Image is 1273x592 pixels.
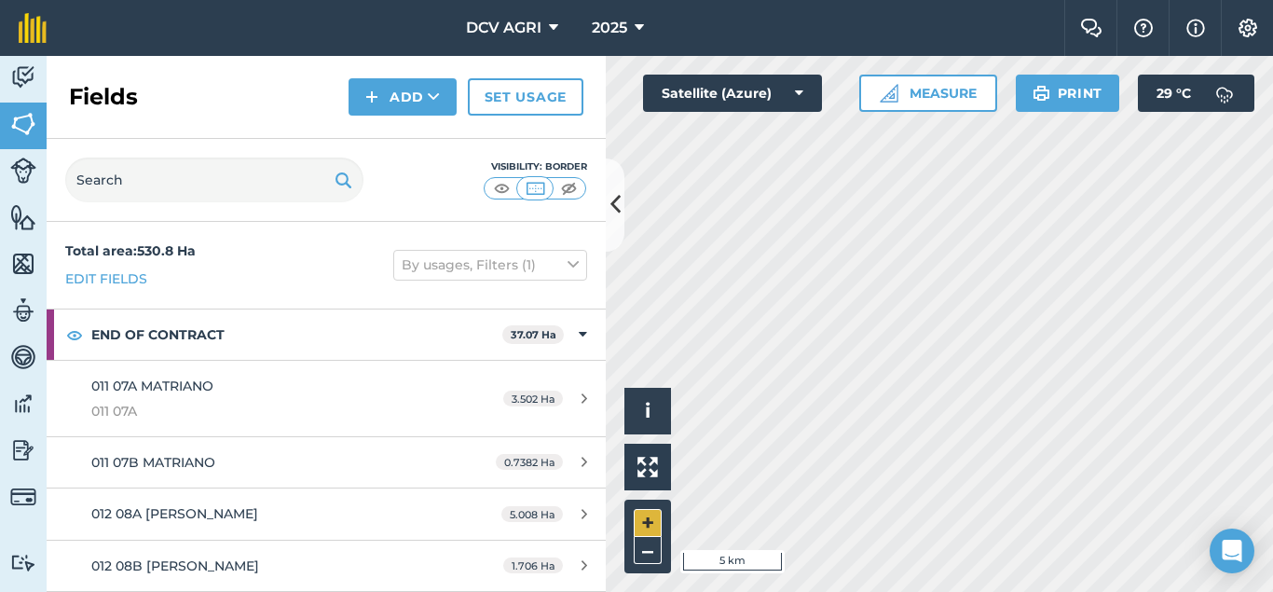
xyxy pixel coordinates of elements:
span: 011 07A MATRIANO [91,378,213,394]
strong: END OF CONTRACT [91,310,502,360]
img: svg+xml;base64,PHN2ZyB4bWxucz0iaHR0cDovL3d3dy53My5vcmcvMjAwMC9zdmciIHdpZHRoPSI1NiIgaGVpZ2h0PSI2MC... [10,203,36,231]
img: svg+xml;base64,PD94bWwgdmVyc2lvbj0iMS4wIiBlbmNvZGluZz0idXRmLTgiPz4KPCEtLSBHZW5lcmF0b3I6IEFkb2JlIE... [10,554,36,571]
span: i [645,399,650,422]
img: svg+xml;base64,PD94bWwgdmVyc2lvbj0iMS4wIiBlbmNvZGluZz0idXRmLTgiPz4KPCEtLSBHZW5lcmF0b3I6IEFkb2JlIE... [1206,75,1243,112]
img: svg+xml;base64,PD94bWwgdmVyc2lvbj0iMS4wIiBlbmNvZGluZz0idXRmLTgiPz4KPCEtLSBHZW5lcmF0b3I6IEFkb2JlIE... [10,436,36,464]
img: svg+xml;base64,PHN2ZyB4bWxucz0iaHR0cDovL3d3dy53My5vcmcvMjAwMC9zdmciIHdpZHRoPSIxNyIgaGVpZ2h0PSIxNy... [1186,17,1205,39]
img: svg+xml;base64,PD94bWwgdmVyc2lvbj0iMS4wIiBlbmNvZGluZz0idXRmLTgiPz4KPCEtLSBHZW5lcmF0b3I6IEFkb2JlIE... [10,63,36,91]
span: DCV AGRI [466,17,541,39]
img: Ruler icon [880,84,898,103]
span: 012 08B [PERSON_NAME] [91,558,259,574]
img: svg+xml;base64,PHN2ZyB4bWxucz0iaHR0cDovL3d3dy53My5vcmcvMjAwMC9zdmciIHdpZHRoPSI1NiIgaGVpZ2h0PSI2MC... [10,250,36,278]
img: Four arrows, one pointing top left, one top right, one bottom right and the last bottom left [637,457,658,477]
span: 011 07A [91,401,442,421]
button: + [634,509,662,537]
button: i [624,388,671,434]
button: – [634,537,662,564]
span: 5.008 Ha [501,506,563,522]
img: svg+xml;base64,PD94bWwgdmVyc2lvbj0iMS4wIiBlbmNvZGluZz0idXRmLTgiPz4KPCEtLSBHZW5lcmF0b3I6IEFkb2JlIE... [10,484,36,510]
img: svg+xml;base64,PHN2ZyB4bWxucz0iaHR0cDovL3d3dy53My5vcmcvMjAwMC9zdmciIHdpZHRoPSIxNCIgaGVpZ2h0PSIyNC... [365,86,378,108]
div: END OF CONTRACT37.07 Ha [47,310,606,360]
a: 011 07B MATRIANO0.7382 Ha [47,437,606,488]
img: svg+xml;base64,PD94bWwgdmVyc2lvbj0iMS4wIiBlbmNvZGluZz0idXRmLTgiPz4KPCEtLSBHZW5lcmF0b3I6IEFkb2JlIE... [10,390,36,418]
span: 29 ° C [1157,75,1191,112]
img: svg+xml;base64,PD94bWwgdmVyc2lvbj0iMS4wIiBlbmNvZGluZz0idXRmLTgiPz4KPCEtLSBHZW5lcmF0b3I6IEFkb2JlIE... [10,343,36,371]
img: svg+xml;base64,PHN2ZyB4bWxucz0iaHR0cDovL3d3dy53My5vcmcvMjAwMC9zdmciIHdpZHRoPSI1NiIgaGVpZ2h0PSI2MC... [10,110,36,138]
button: Print [1016,75,1120,112]
img: Two speech bubbles overlapping with the left bubble in the forefront [1080,19,1102,37]
a: 012 08A [PERSON_NAME]5.008 Ha [47,489,606,539]
img: svg+xml;base64,PHN2ZyB4bWxucz0iaHR0cDovL3d3dy53My5vcmcvMjAwMC9zdmciIHdpZHRoPSIxOCIgaGVpZ2h0PSIyNC... [66,324,83,346]
span: 0.7382 Ha [496,454,563,470]
strong: Total area : 530.8 Ha [65,242,196,259]
span: 2025 [592,17,627,39]
div: Visibility: Border [483,159,587,174]
img: fieldmargin Logo [19,13,47,43]
a: Edit fields [65,268,147,289]
button: Add [349,78,457,116]
img: A question mark icon [1132,19,1155,37]
img: svg+xml;base64,PD94bWwgdmVyc2lvbj0iMS4wIiBlbmNvZGluZz0idXRmLTgiPz4KPCEtLSBHZW5lcmF0b3I6IEFkb2JlIE... [10,158,36,184]
input: Search [65,158,363,202]
img: svg+xml;base64,PHN2ZyB4bWxucz0iaHR0cDovL3d3dy53My5vcmcvMjAwMC9zdmciIHdpZHRoPSI1MCIgaGVpZ2h0PSI0MC... [490,179,513,198]
span: 012 08A [PERSON_NAME] [91,505,258,522]
button: By usages, Filters (1) [393,250,587,280]
a: 012 08B [PERSON_NAME]1.706 Ha [47,541,606,591]
span: 011 07B MATRIANO [91,454,215,471]
a: Set usage [468,78,583,116]
img: svg+xml;base64,PD94bWwgdmVyc2lvbj0iMS4wIiBlbmNvZGluZz0idXRmLTgiPz4KPCEtLSBHZW5lcmF0b3I6IEFkb2JlIE... [10,296,36,324]
img: svg+xml;base64,PHN2ZyB4bWxucz0iaHR0cDovL3d3dy53My5vcmcvMjAwMC9zdmciIHdpZHRoPSI1MCIgaGVpZ2h0PSI0MC... [557,179,581,198]
button: Satellite (Azure) [643,75,822,112]
img: svg+xml;base64,PHN2ZyB4bWxucz0iaHR0cDovL3d3dy53My5vcmcvMjAwMC9zdmciIHdpZHRoPSIxOSIgaGVpZ2h0PSIyNC... [335,169,352,191]
span: 1.706 Ha [503,558,563,573]
div: Open Intercom Messenger [1210,529,1254,573]
strong: 37.07 Ha [511,328,556,341]
span: 3.502 Ha [503,391,563,406]
h2: Fields [69,82,138,112]
button: Measure [859,75,997,112]
img: svg+xml;base64,PHN2ZyB4bWxucz0iaHR0cDovL3d3dy53My5vcmcvMjAwMC9zdmciIHdpZHRoPSIxOSIgaGVpZ2h0PSIyNC... [1033,82,1050,104]
img: A cog icon [1237,19,1259,37]
img: svg+xml;base64,PHN2ZyB4bWxucz0iaHR0cDovL3d3dy53My5vcmcvMjAwMC9zdmciIHdpZHRoPSI1MCIgaGVpZ2h0PSI0MC... [524,179,547,198]
a: 011 07A MATRIANO011 07A3.502 Ha [47,361,606,436]
button: 29 °C [1138,75,1254,112]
